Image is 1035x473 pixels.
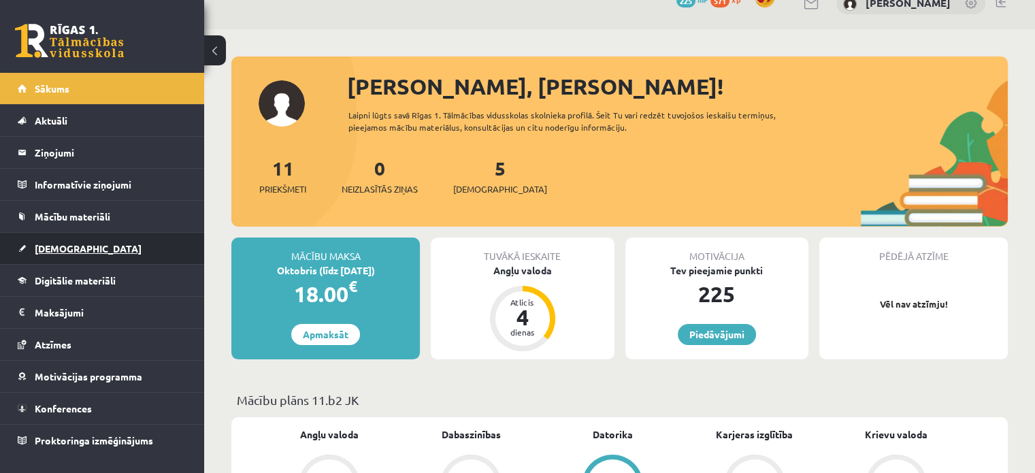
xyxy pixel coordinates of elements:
[35,434,153,446] span: Proktoringa izmēģinājums
[453,156,547,196] a: 5[DEMOGRAPHIC_DATA]
[35,370,142,382] span: Motivācijas programma
[18,425,187,456] a: Proktoringa izmēģinājums
[18,361,187,392] a: Motivācijas programma
[678,324,756,345] a: Piedāvājumi
[18,169,187,200] a: Informatīvie ziņojumi
[342,182,418,196] span: Neizlasītās ziņas
[18,393,187,424] a: Konferences
[431,263,614,278] div: Angļu valoda
[18,201,187,232] a: Mācību materiāli
[453,182,547,196] span: [DEMOGRAPHIC_DATA]
[35,297,187,328] legend: Maksājumi
[18,329,187,360] a: Atzīmes
[18,105,187,136] a: Aktuāli
[431,238,614,263] div: Tuvākā ieskaite
[625,238,808,263] div: Motivācija
[231,263,420,278] div: Oktobris (līdz [DATE])
[502,328,543,336] div: dienas
[348,109,815,133] div: Laipni lūgts savā Rīgas 1. Tālmācības vidusskolas skolnieka profilā. Šeit Tu vari redzēt tuvojošo...
[259,156,306,196] a: 11Priekšmeti
[593,427,633,442] a: Datorika
[35,114,67,127] span: Aktuāli
[442,427,501,442] a: Dabaszinības
[35,82,69,95] span: Sākums
[231,278,420,310] div: 18.00
[35,402,92,414] span: Konferences
[18,297,187,328] a: Maksājumi
[342,156,418,196] a: 0Neizlasītās ziņas
[819,238,1008,263] div: Pēdējā atzīme
[35,169,187,200] legend: Informatīvie ziņojumi
[18,73,187,104] a: Sākums
[300,427,359,442] a: Angļu valoda
[716,427,793,442] a: Karjeras izglītība
[502,306,543,328] div: 4
[231,238,420,263] div: Mācību maksa
[237,391,1002,409] p: Mācību plāns 11.b2 JK
[431,263,614,353] a: Angļu valoda Atlicis 4 dienas
[35,242,142,255] span: [DEMOGRAPHIC_DATA]
[625,263,808,278] div: Tev pieejamie punkti
[625,278,808,310] div: 225
[35,274,116,287] span: Digitālie materiāli
[291,324,360,345] a: Apmaksāt
[35,137,187,168] legend: Ziņojumi
[502,298,543,306] div: Atlicis
[865,427,927,442] a: Krievu valoda
[347,70,1008,103] div: [PERSON_NAME], [PERSON_NAME]!
[15,24,124,58] a: Rīgas 1. Tālmācības vidusskola
[35,338,71,350] span: Atzīmes
[826,297,1001,311] p: Vēl nav atzīmju!
[259,182,306,196] span: Priekšmeti
[18,233,187,264] a: [DEMOGRAPHIC_DATA]
[348,276,357,296] span: €
[18,265,187,296] a: Digitālie materiāli
[35,210,110,223] span: Mācību materiāli
[18,137,187,168] a: Ziņojumi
